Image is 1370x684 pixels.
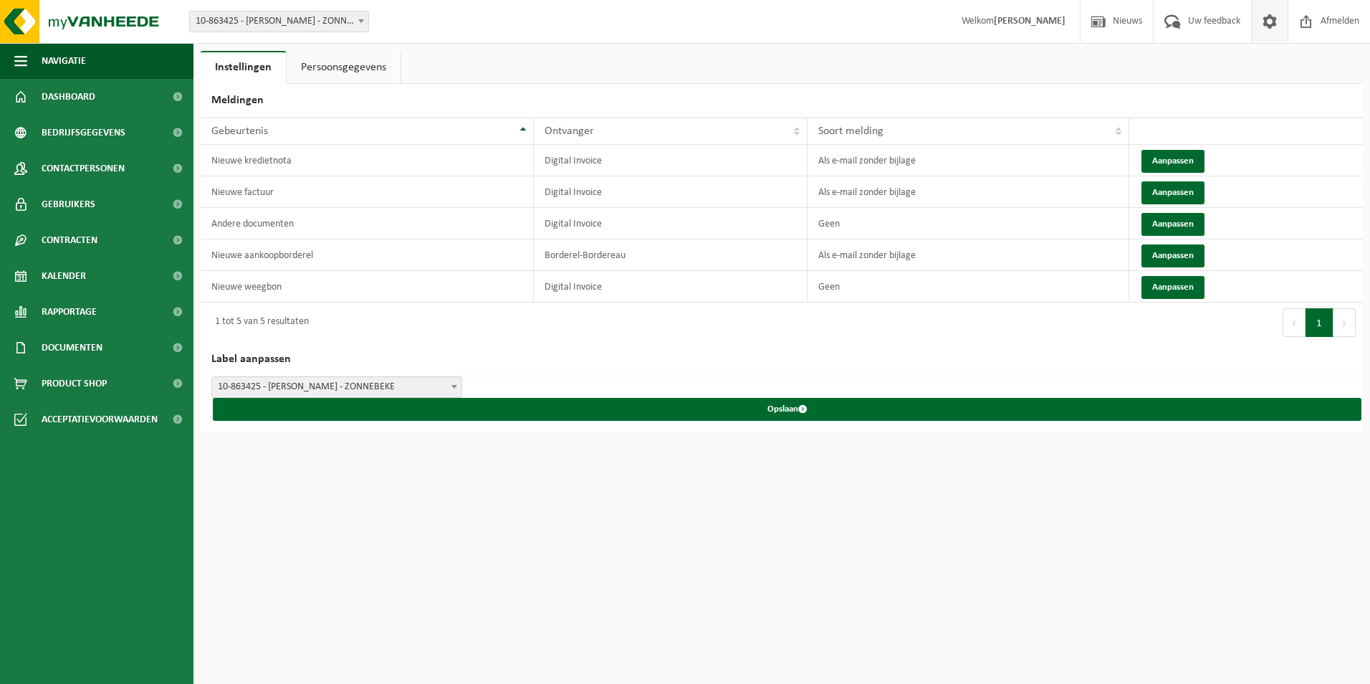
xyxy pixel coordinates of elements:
span: Gebeurtenis [211,125,268,137]
td: Digital Invoice [534,176,808,208]
span: Rapportage [42,294,97,330]
h2: Label aanpassen [201,343,1363,376]
span: Navigatie [42,43,86,79]
button: Previous [1283,308,1306,337]
span: Ontvanger [545,125,594,137]
span: Documenten [42,330,102,366]
h2: Meldingen [201,84,1363,118]
td: Nieuwe weegbon [201,271,534,303]
span: 10-863425 - CLAEYS JO - ZONNEBEKE [189,11,369,32]
button: Aanpassen [1141,213,1204,236]
span: Soort melding [818,125,883,137]
span: Bedrijfsgegevens [42,115,125,151]
button: Next [1333,308,1356,337]
td: Geen [808,208,1130,239]
button: Aanpassen [1141,150,1204,173]
td: Als e-mail zonder bijlage [808,145,1130,176]
span: Kalender [42,258,86,294]
span: Contactpersonen [42,151,125,186]
td: Nieuwe factuur [201,176,534,208]
span: Product Shop [42,366,107,402]
span: 10-863425 - CLAEYS JO - ZONNEBEKE [190,11,368,32]
span: 10-863425 - CLAEYS JO - ZONNEBEKE [212,377,461,397]
div: 1 tot 5 van 5 resultaten [208,310,309,336]
button: Aanpassen [1141,181,1204,204]
td: Als e-mail zonder bijlage [808,239,1130,271]
span: Dashboard [42,79,95,115]
button: 1 [1306,308,1333,337]
span: Acceptatievoorwaarden [42,402,158,437]
strong: [PERSON_NAME] [994,16,1065,27]
button: Aanpassen [1141,244,1204,267]
td: Digital Invoice [534,145,808,176]
a: Persoonsgegevens [287,51,401,84]
a: Instellingen [201,51,286,84]
td: Andere documenten [201,208,534,239]
button: Opslaan [213,398,1361,421]
td: Nieuwe kredietnota [201,145,534,176]
button: Aanpassen [1141,276,1204,299]
td: Als e-mail zonder bijlage [808,176,1130,208]
span: Contracten [42,222,97,258]
span: Gebruikers [42,186,95,222]
td: Digital Invoice [534,208,808,239]
td: Borderel-Bordereau [534,239,808,271]
td: Nieuwe aankoopborderel [201,239,534,271]
span: 10-863425 - CLAEYS JO - ZONNEBEKE [211,376,462,398]
td: Digital Invoice [534,271,808,303]
td: Geen [808,271,1130,303]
